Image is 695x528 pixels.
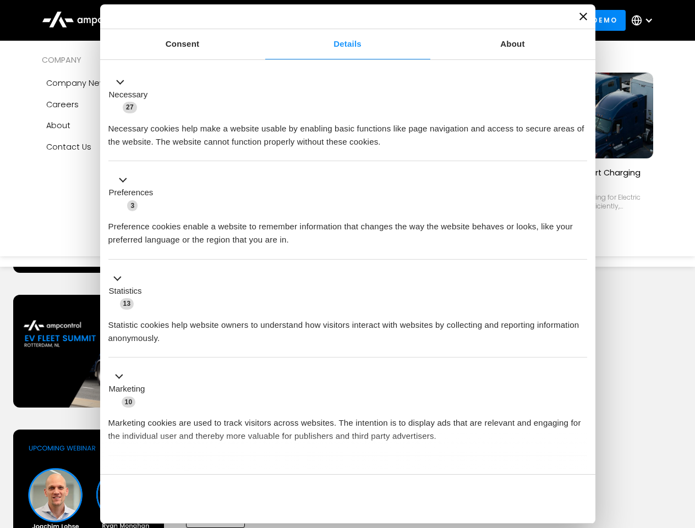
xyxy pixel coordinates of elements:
div: Careers [46,98,79,111]
span: 27 [123,102,137,113]
span: 13 [120,298,134,309]
button: Close banner [579,13,587,20]
button: Preferences (3) [108,174,160,212]
span: 10 [122,397,136,408]
a: Details [265,29,430,59]
a: Careers [42,94,178,115]
span: 2 [182,470,192,481]
div: Necessary cookies help make a website usable by enabling basic functions like page navigation and... [108,114,587,148]
div: Company news [46,77,111,89]
div: COMPANY [42,54,178,66]
a: About [42,115,178,136]
button: Marketing (10) [108,370,152,409]
a: Company news [42,73,178,94]
label: Marketing [109,383,145,395]
div: Contact Us [46,141,91,153]
div: Marketing cookies are used to track visitors across websites. The intention is to display ads tha... [108,408,587,443]
a: Consent [100,29,265,59]
a: About [430,29,595,59]
button: Necessary (27) [108,75,155,114]
a: Contact Us [42,136,178,157]
span: 3 [127,200,138,211]
button: Okay [429,483,587,515]
div: Preference cookies enable a website to remember information that changes the way the website beha... [108,212,587,246]
div: Statistic cookies help website owners to understand how visitors interact with websites by collec... [108,310,587,345]
label: Preferences [109,186,154,199]
div: About [46,119,70,131]
label: Necessary [109,89,148,101]
button: Statistics (13) [108,272,149,310]
label: Statistics [109,285,142,298]
button: Unclassified (2) [108,468,199,482]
